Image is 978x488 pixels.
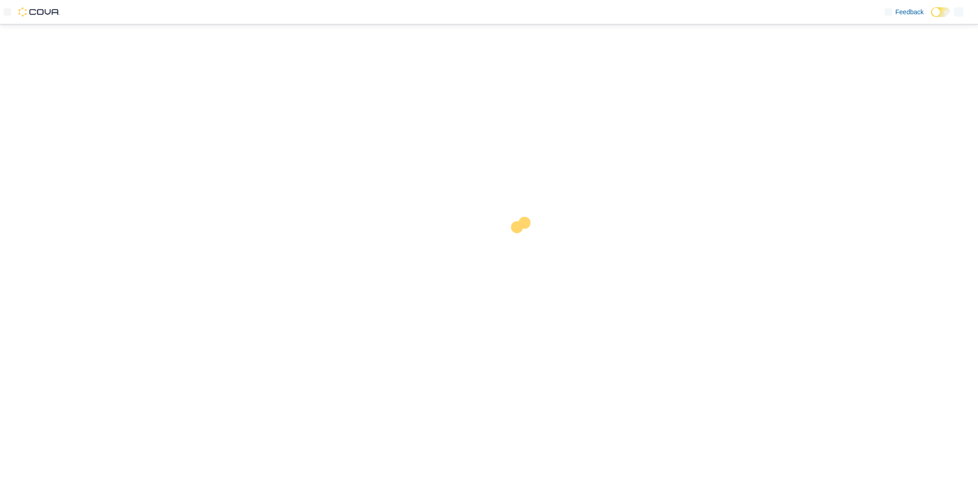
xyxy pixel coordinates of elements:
input: Dark Mode [931,7,950,17]
span: Feedback [896,7,924,17]
a: Feedback [881,3,927,21]
img: Cova [18,7,60,17]
img: cova-loader [489,210,558,279]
